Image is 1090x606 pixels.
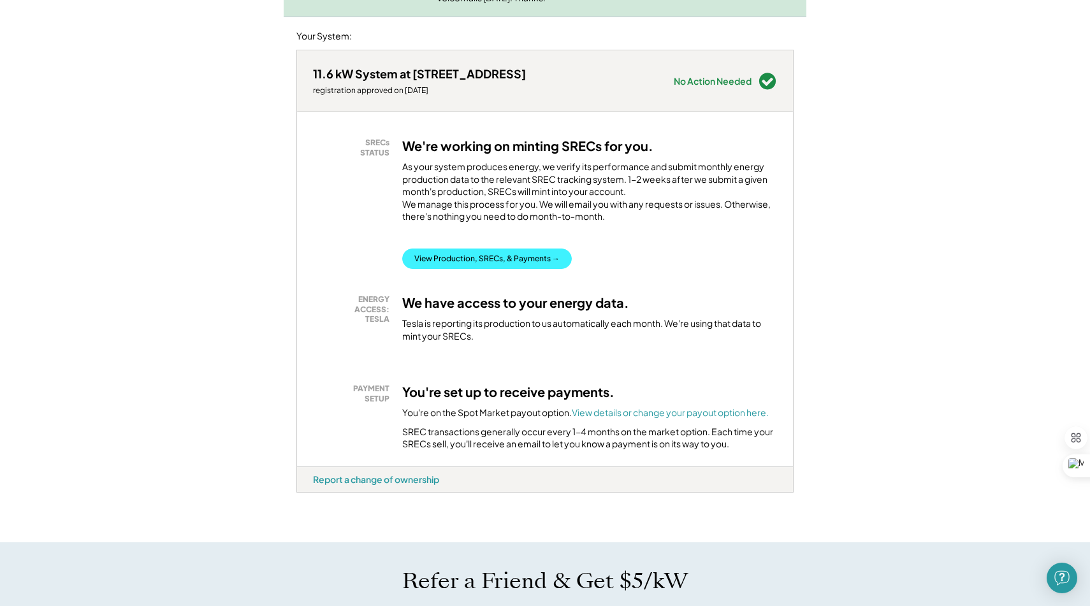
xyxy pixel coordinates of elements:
[313,66,526,81] div: 11.6 kW System at [STREET_ADDRESS]
[674,76,752,85] div: No Action Needed
[402,161,777,229] div: As your system produces energy, we verify its performance and submit monthly energy production da...
[319,294,389,324] div: ENERGY ACCESS: TESLA
[319,384,389,403] div: PAYMENT SETUP
[402,426,777,451] div: SREC transactions generally occur every 1-4 months on the market option. Each time your SRECs sel...
[572,407,769,418] a: View details or change your payout option here.
[402,568,688,595] h1: Refer a Friend & Get $5/kW
[402,138,653,154] h3: We're working on minting SRECs for you.
[313,85,526,96] div: registration approved on [DATE]
[319,138,389,157] div: SRECs STATUS
[402,407,769,419] div: You're on the Spot Market payout option.
[296,30,352,43] div: Your System:
[402,294,629,311] h3: We have access to your energy data.
[402,249,572,269] button: View Production, SRECs, & Payments →
[402,384,614,400] h3: You're set up to receive payments.
[313,473,439,485] div: Report a change of ownership
[1047,563,1077,593] div: Open Intercom Messenger
[296,493,340,498] div: k9hyfc81 - VA Distributed
[402,317,777,342] div: Tesla is reporting its production to us automatically each month. We're using that data to mint y...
